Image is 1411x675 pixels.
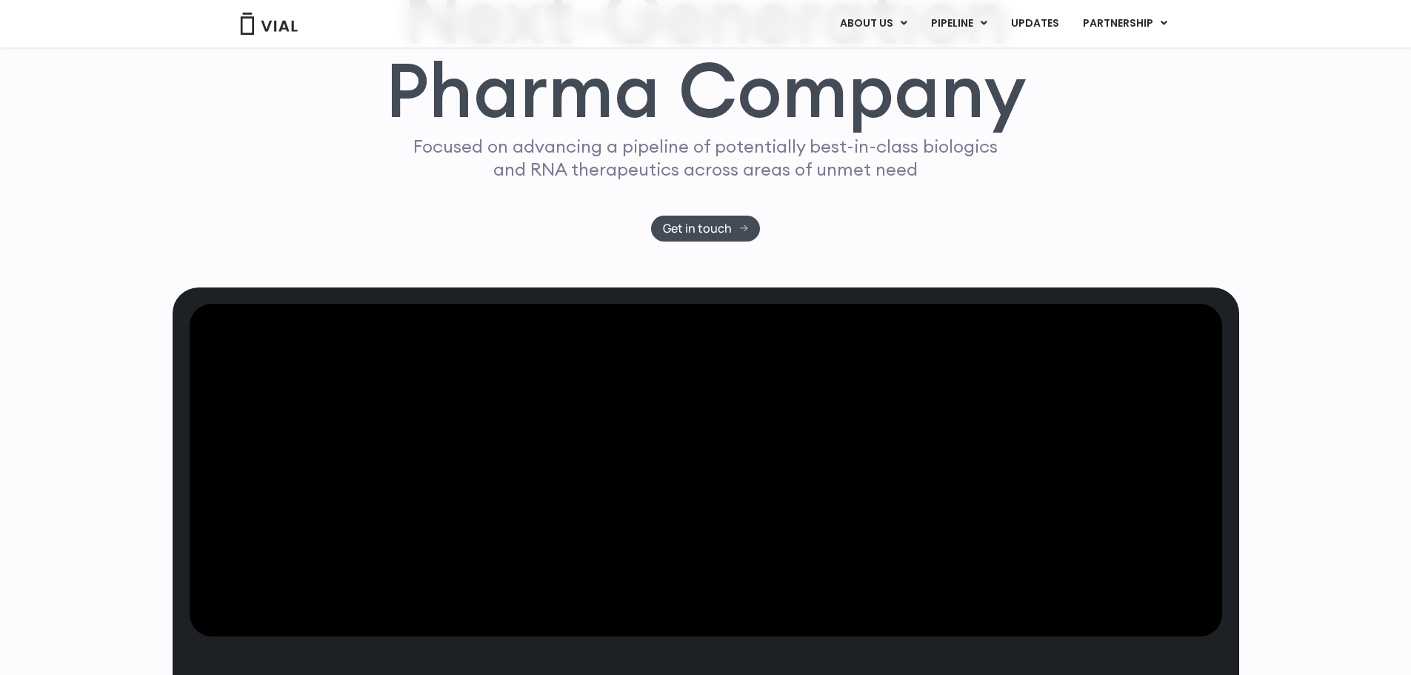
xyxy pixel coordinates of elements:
[999,11,1070,36] a: UPDATES
[651,216,760,242] a: Get in touch
[828,11,918,36] a: ABOUT USMenu Toggle
[407,135,1004,181] p: Focused on advancing a pipeline of potentially best-in-class biologics and RNA therapeutics acros...
[239,13,298,35] img: Vial Logo
[663,223,732,234] span: Get in touch
[919,11,998,36] a: PIPELINEMenu Toggle
[1071,11,1179,36] a: PARTNERSHIPMenu Toggle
